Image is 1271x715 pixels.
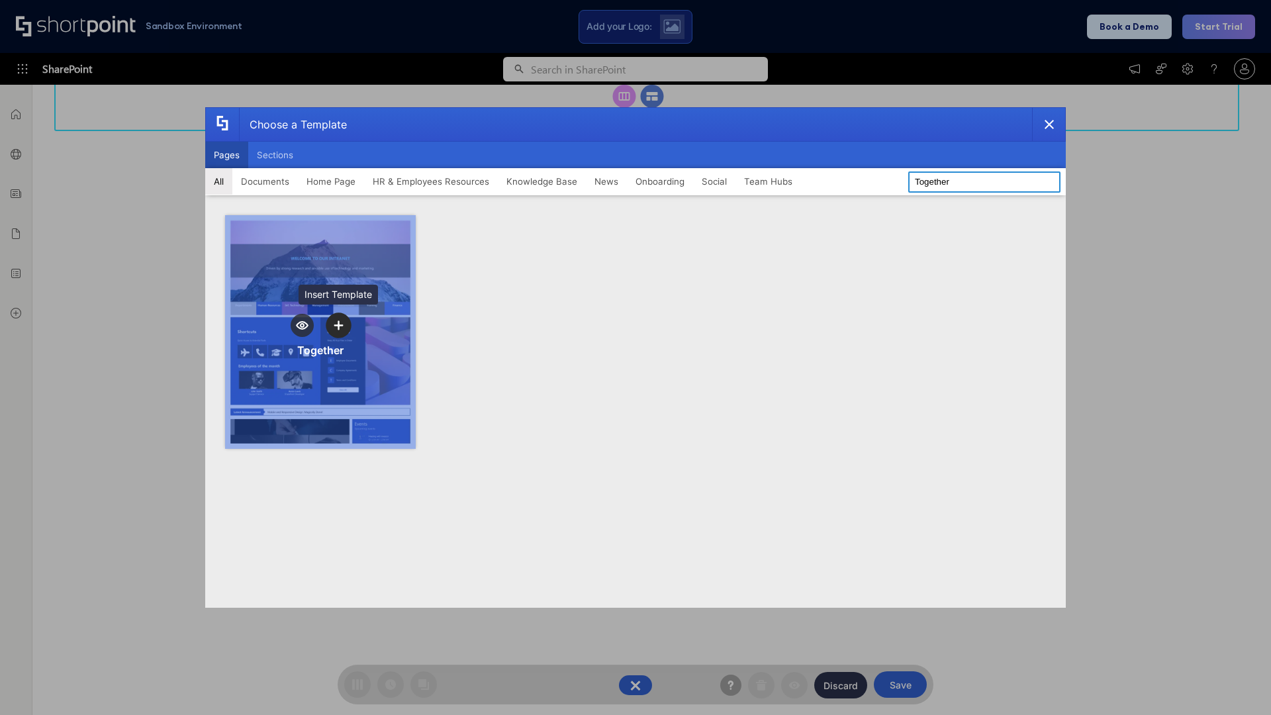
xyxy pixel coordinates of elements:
[627,168,693,195] button: Onboarding
[498,168,586,195] button: Knowledge Base
[586,168,627,195] button: News
[735,168,801,195] button: Team Hubs
[1205,651,1271,715] iframe: Chat Widget
[205,142,248,168] button: Pages
[298,168,364,195] button: Home Page
[232,168,298,195] button: Documents
[297,344,344,357] div: Together
[908,171,1060,193] input: Search
[205,168,232,195] button: All
[693,168,735,195] button: Social
[239,108,347,141] div: Choose a Template
[205,107,1066,608] div: template selector
[364,168,498,195] button: HR & Employees Resources
[248,142,302,168] button: Sections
